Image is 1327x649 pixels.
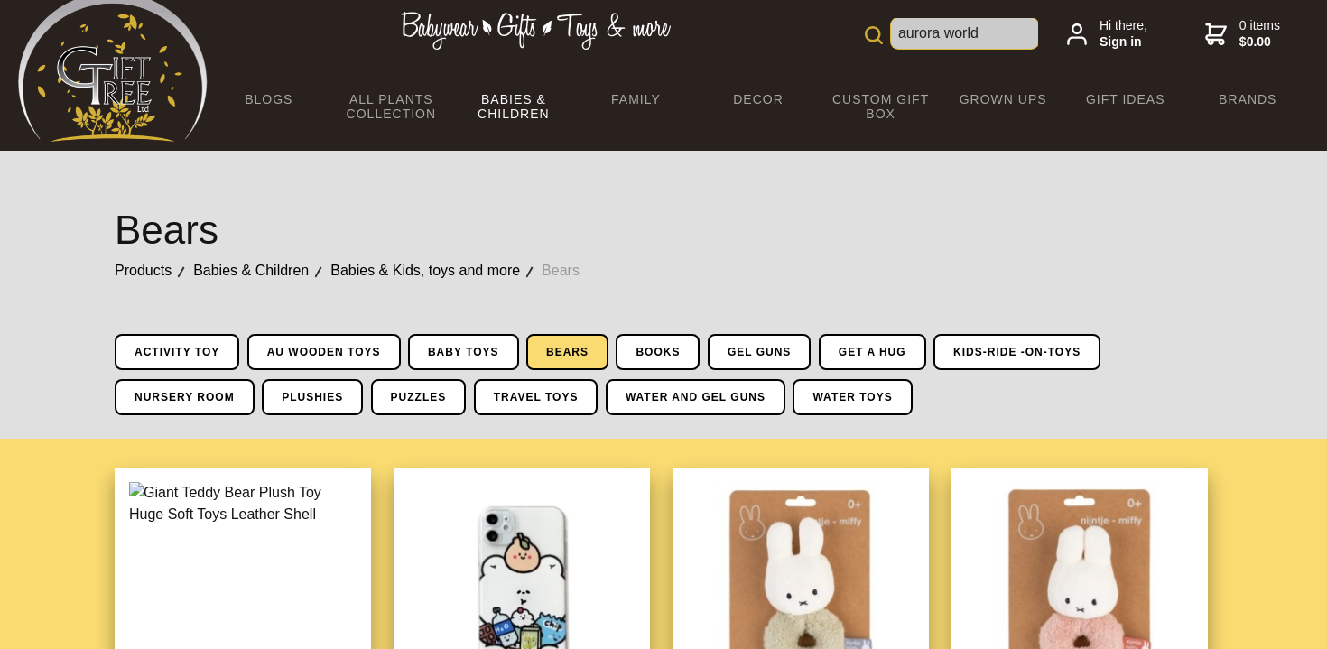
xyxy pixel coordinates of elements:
a: Puzzles [371,379,467,415]
img: product search [865,26,883,44]
a: Water and Gel Guns [606,379,785,415]
a: Babies & Children [452,80,575,133]
a: Brands [1187,80,1310,118]
a: Plushies [262,379,363,415]
a: Hi there,Sign in [1067,18,1147,50]
a: BLOGS [208,80,330,118]
a: Kids-Ride -on-Toys [933,334,1100,370]
a: Grown Ups [942,80,1064,118]
a: Products [115,259,193,283]
a: Bears [542,259,601,283]
a: Water Toys [793,379,912,415]
a: Family [575,80,698,118]
a: 0 items$0.00 [1205,18,1280,50]
a: Activity Toy [115,334,239,370]
a: Travel Toys [474,379,599,415]
span: Hi there, [1100,18,1147,50]
span: 0 items [1239,18,1280,50]
strong: Sign in [1100,34,1147,51]
a: Gel Guns [708,334,811,370]
a: Babies & Children [193,259,330,283]
h1: Bears [115,209,1212,252]
a: Books [616,334,700,370]
a: Decor [697,80,820,118]
strong: $0.00 [1239,34,1280,51]
a: Custom Gift Box [820,80,942,133]
a: Nursery Room [115,379,255,415]
a: Bears [526,334,608,370]
a: AU Wooden Toys [247,334,401,370]
a: All Plants Collection [330,80,453,133]
a: Babies & Kids, toys and more [330,259,542,283]
a: Baby Toys [408,334,519,370]
input: Site Search [891,18,1038,49]
a: Gift Ideas [1064,80,1187,118]
img: Babywear - Gifts - Toys & more [401,12,672,50]
a: Get A Hug [819,334,926,370]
